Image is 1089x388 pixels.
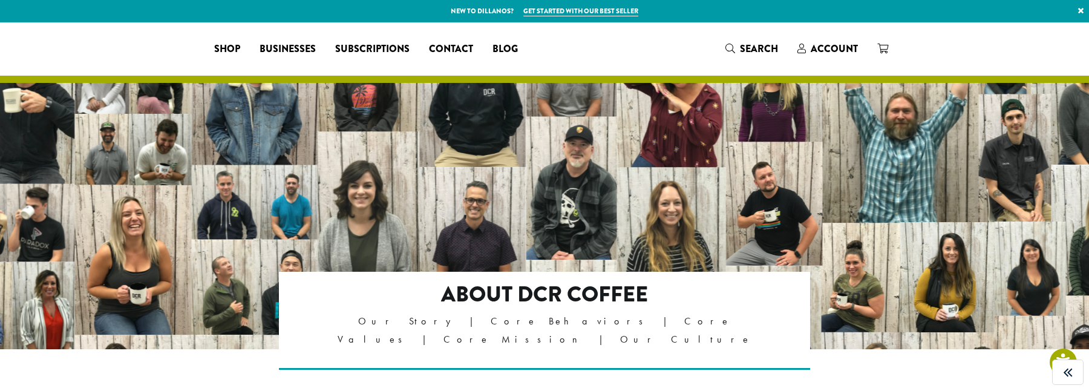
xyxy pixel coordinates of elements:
a: Shop [204,39,250,59]
span: Subscriptions [335,42,410,57]
span: Businesses [260,42,316,57]
span: Shop [214,42,240,57]
span: Blog [492,42,518,57]
span: Search [740,42,778,56]
span: Account [811,42,858,56]
span: Contact [429,42,473,57]
a: Search [716,39,788,59]
p: Our Story | Core Behaviors | Core Values | Core Mission | Our Culture [332,312,758,349]
a: Get started with our best seller [523,6,638,16]
h2: About DCR Coffee [332,281,758,307]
